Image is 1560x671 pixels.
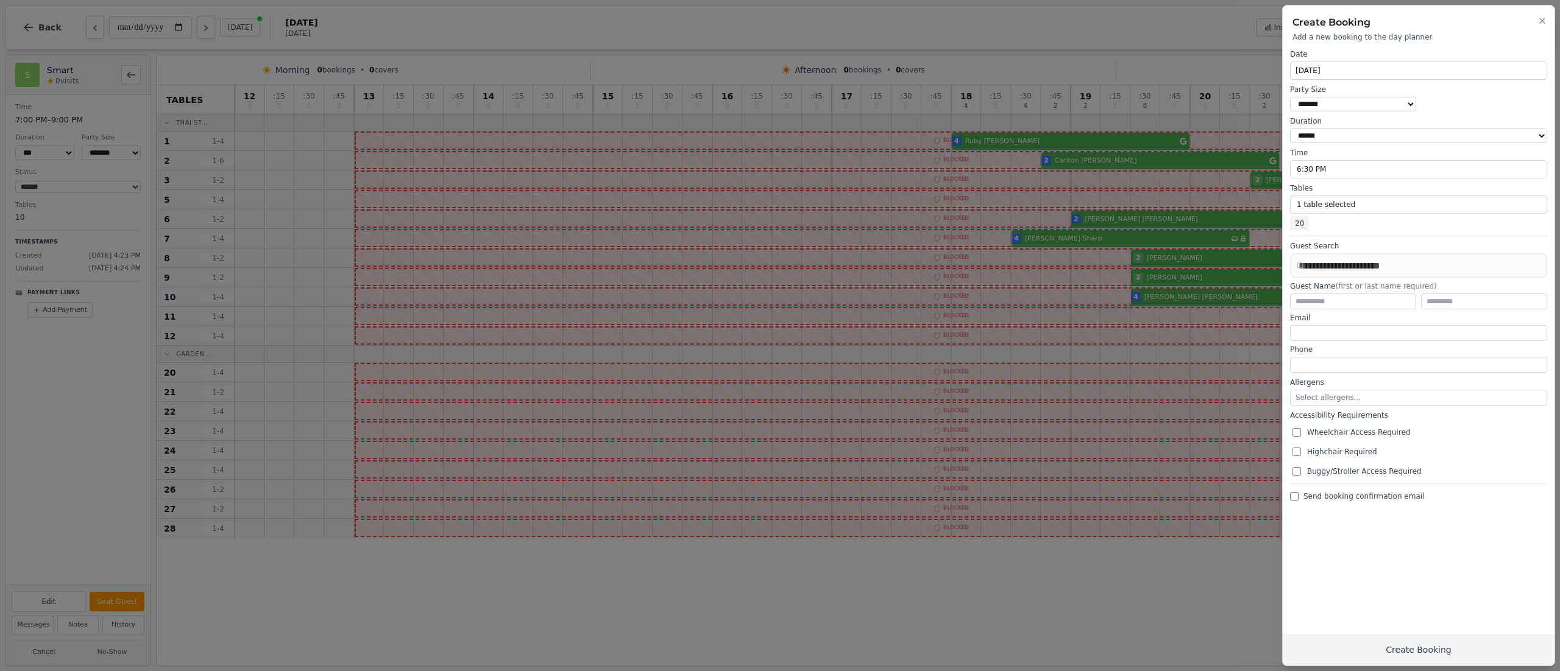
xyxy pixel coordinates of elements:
input: Wheelchair Access Required [1292,428,1301,437]
label: Guest Name [1290,281,1547,291]
input: Highchair Required [1292,448,1301,456]
button: 6:30 PM [1290,160,1547,178]
span: Select allergens... [1296,393,1361,402]
span: Buggy/Stroller Access Required [1307,466,1422,476]
input: Buggy/Stroller Access Required [1292,467,1301,476]
label: Phone [1290,345,1547,354]
label: Time [1290,148,1547,158]
span: Wheelchair Access Required [1307,427,1411,437]
button: [DATE] [1290,61,1547,80]
label: Accessibility Requirements [1290,410,1547,420]
label: Guest Search [1290,241,1547,251]
label: Allergens [1290,378,1547,387]
h2: Create Booking [1292,15,1545,30]
label: Date [1290,49,1547,59]
span: Highchair Required [1307,447,1377,457]
span: 20 [1290,216,1309,231]
button: Select allergens... [1290,390,1547,406]
span: Send booking confirmation email [1303,491,1424,501]
input: Send booking confirmation email [1290,492,1299,501]
label: Email [1290,313,1547,323]
label: Duration [1290,116,1547,126]
p: Add a new booking to the day planner [1292,32,1545,42]
button: Create Booking [1283,634,1555,666]
button: 1 table selected [1290,195,1547,214]
span: (first or last name required) [1335,282,1436,290]
label: Party Size [1290,85,1416,94]
label: Tables [1290,183,1547,193]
